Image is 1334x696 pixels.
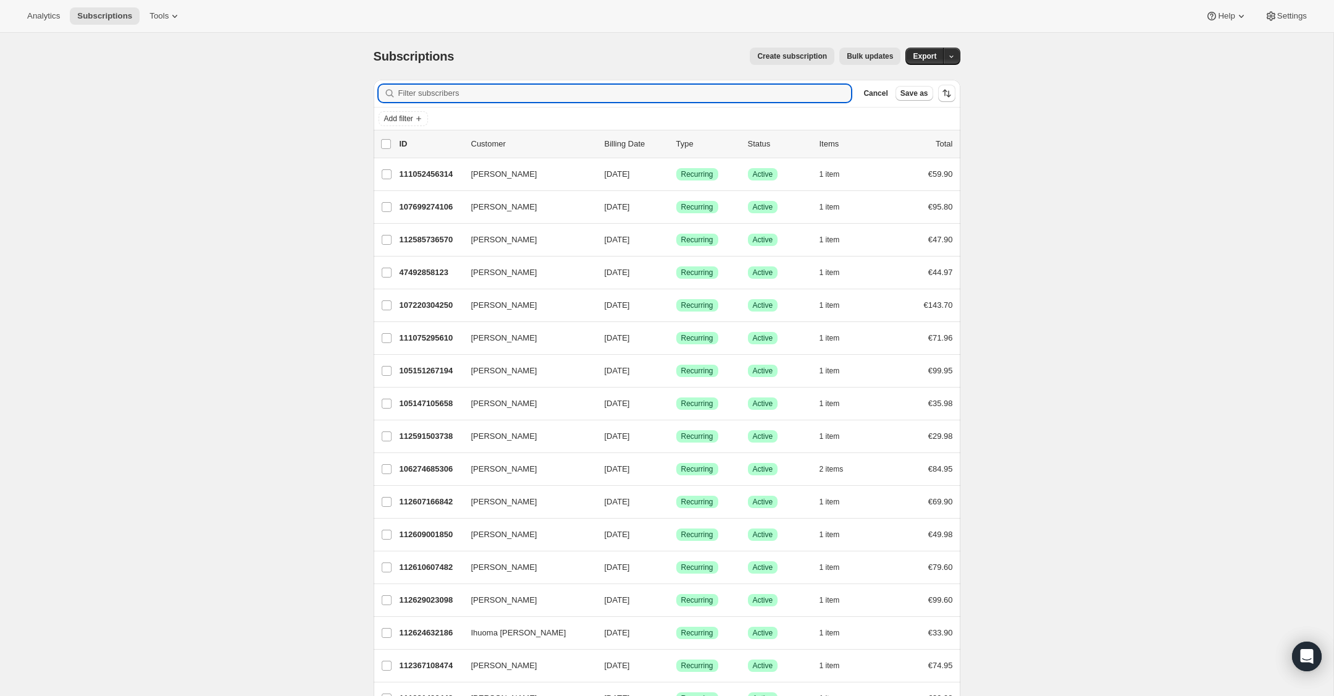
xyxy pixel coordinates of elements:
span: 1 item [820,202,840,212]
span: Export [913,51,936,61]
span: Recurring [681,366,713,376]
button: 1 item [820,362,854,380]
span: Recurring [681,333,713,343]
button: Subscriptions [70,7,140,25]
span: [DATE] [605,431,630,441]
span: Create subscription [757,51,827,61]
span: €59.90 [928,169,953,179]
button: [PERSON_NAME] [464,197,587,217]
span: 1 item [820,235,840,245]
button: 1 item [820,329,854,347]
span: 1 item [820,169,840,179]
p: Status [748,138,810,150]
span: [PERSON_NAME] [471,201,537,213]
span: Recurring [681,235,713,245]
div: IDCustomerBilling DateTypeStatusItemsTotal [400,138,953,150]
button: 1 item [820,198,854,216]
span: [DATE] [605,562,630,572]
span: [PERSON_NAME] [471,397,537,410]
span: [DATE] [605,169,630,179]
span: Active [753,497,773,507]
div: 107220304250[PERSON_NAME][DATE]SuccessRecurringSuccessActive1 item€143.70 [400,297,953,314]
p: 107220304250 [400,299,461,312]
span: Recurring [681,399,713,409]
span: Active [753,661,773,671]
span: 1 item [820,300,840,310]
div: 111052456314[PERSON_NAME][DATE]SuccessRecurringSuccessActive1 item€59.90 [400,166,953,183]
span: Analytics [27,11,60,21]
span: Subscriptions [374,49,455,63]
div: 112367108474[PERSON_NAME][DATE]SuccessRecurringSuccessActive1 item€74.95 [400,657,953,674]
button: 1 item [820,395,854,412]
div: 112629023098[PERSON_NAME][DATE]SuccessRecurringSuccessActive1 item€99.60 [400,592,953,609]
span: €29.98 [928,431,953,441]
span: Recurring [681,628,713,638]
span: Active [753,169,773,179]
p: 111075295610 [400,332,461,344]
button: 1 item [820,624,854,642]
button: [PERSON_NAME] [464,459,587,479]
button: Analytics [20,7,67,25]
span: [PERSON_NAME] [471,594,537,606]
span: Subscriptions [77,11,132,21]
p: 105147105658 [400,397,461,410]
span: [DATE] [605,661,630,670]
span: [PERSON_NAME] [471,561,537,574]
button: Save as [896,86,933,101]
span: [DATE] [605,595,630,605]
p: 112591503738 [400,430,461,443]
span: 1 item [820,333,840,343]
span: [PERSON_NAME] [471,463,537,475]
div: 112591503738[PERSON_NAME][DATE]SuccessRecurringSuccessActive1 item€29.98 [400,428,953,445]
span: Active [753,530,773,540]
span: [PERSON_NAME] [471,528,537,541]
div: 112624632186Ihuoma [PERSON_NAME][DATE]SuccessRecurringSuccessActive1 item€33.90 [400,624,953,642]
span: Active [753,202,773,212]
button: 1 item [820,559,854,576]
p: 47492858123 [400,266,461,279]
div: Items [820,138,881,150]
button: 1 item [820,526,854,543]
span: [PERSON_NAME] [471,266,537,279]
p: Total [936,138,952,150]
span: €79.60 [928,562,953,572]
span: [DATE] [605,268,630,277]
span: €33.90 [928,628,953,637]
span: [DATE] [605,333,630,342]
button: Ihuoma [PERSON_NAME] [464,623,587,643]
p: 112585736570 [400,234,461,246]
button: [PERSON_NAME] [464,656,587,676]
span: 1 item [820,562,840,572]
span: Add filter [384,114,413,124]
button: 2 items [820,460,857,478]
span: Settings [1277,11,1307,21]
button: [PERSON_NAME] [464,492,587,512]
span: 1 item [820,661,840,671]
button: Export [905,48,944,65]
span: 1 item [820,530,840,540]
button: [PERSON_NAME] [464,328,587,348]
button: 1 item [820,657,854,674]
span: [PERSON_NAME] [471,234,537,246]
button: 1 item [820,231,854,248]
div: 112607166842[PERSON_NAME][DATE]SuccessRecurringSuccessActive1 item€69.90 [400,493,953,511]
button: Settings [1257,7,1314,25]
span: Recurring [681,268,713,278]
span: Active [753,562,773,572]
span: €143.70 [924,300,953,310]
p: 112609001850 [400,528,461,541]
span: Save as [900,88,928,98]
div: 47492858123[PERSON_NAME][DATE]SuccessRecurringSuccessActive1 item€44.97 [400,264,953,281]
span: Recurring [681,300,713,310]
span: €99.60 [928,595,953,605]
span: [PERSON_NAME] [471,332,537,344]
span: [DATE] [605,202,630,211]
button: 1 item [820,297,854,314]
p: 112367108474 [400,660,461,672]
span: Cancel [863,88,887,98]
span: €84.95 [928,464,953,473]
div: 111075295610[PERSON_NAME][DATE]SuccessRecurringSuccessActive1 item€71.96 [400,329,953,347]
span: 1 item [820,497,840,507]
span: €71.96 [928,333,953,342]
button: Sort the results [938,85,955,102]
